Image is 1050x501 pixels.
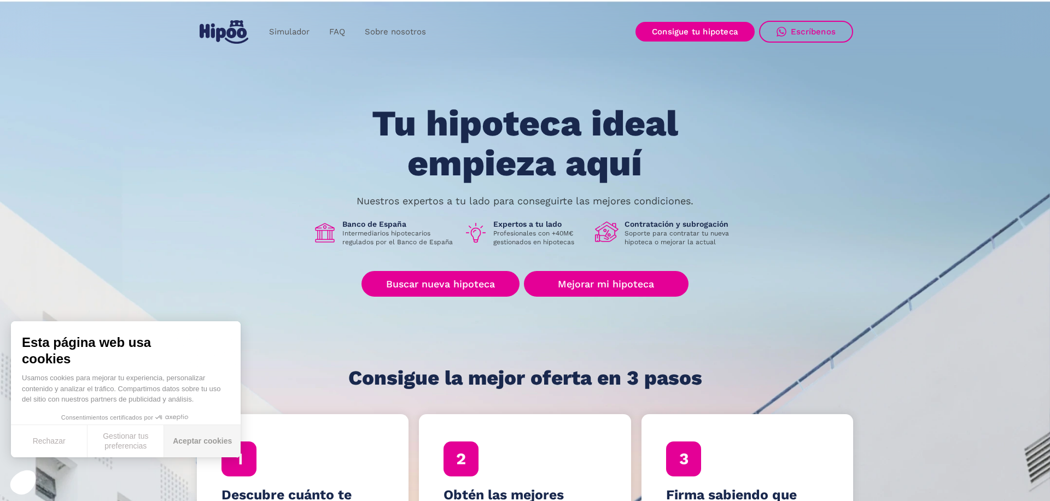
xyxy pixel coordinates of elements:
a: Simulador [259,21,319,43]
h1: Contratación y subrogación [625,219,737,229]
a: Escríbenos [759,21,853,43]
a: FAQ [319,21,355,43]
h1: Banco de España [342,219,455,229]
p: Soporte para contratar tu nueva hipoteca o mejorar la actual [625,229,737,246]
p: Nuestros expertos a tu lado para conseguirte las mejores condiciones. [357,197,693,205]
a: Buscar nueva hipoteca [361,271,520,297]
p: Intermediarios hipotecarios regulados por el Banco de España [342,229,455,246]
a: Sobre nosotros [355,21,436,43]
h1: Consigue la mejor oferta en 3 pasos [348,367,702,389]
h1: Expertos a tu lado [493,219,586,229]
h1: Tu hipoteca ideal empieza aquí [318,104,732,183]
a: home [197,16,250,48]
a: Consigue tu hipoteca [635,22,755,42]
div: Escríbenos [791,27,836,37]
p: Profesionales con +40M€ gestionados en hipotecas [493,229,586,246]
a: Mejorar mi hipoteca [524,271,689,297]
